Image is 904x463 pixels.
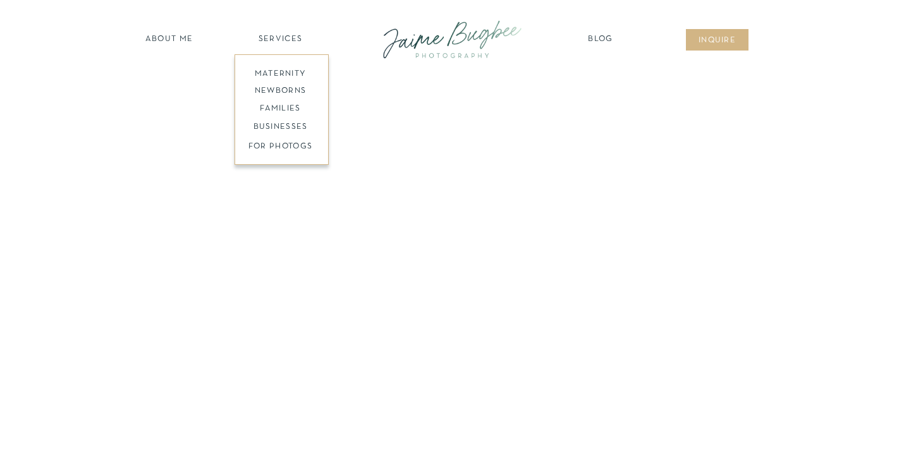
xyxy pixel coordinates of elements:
a: maternity [239,68,322,77]
a: about ME [142,33,197,46]
a: inqUIre [692,35,743,47]
a: FOR PHOTOGS [232,141,329,153]
a: families [232,103,329,115]
a: Blog [585,33,616,46]
a: BUSINESSES [232,121,329,133]
a: newborns [232,85,329,100]
a: SERVICES [245,33,316,46]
